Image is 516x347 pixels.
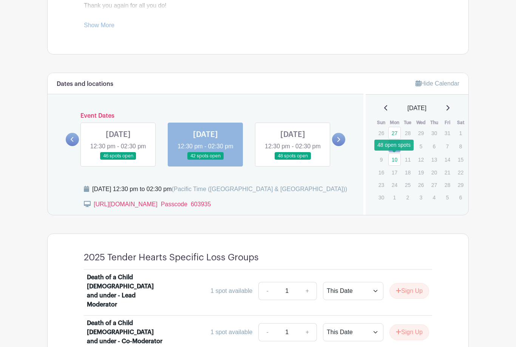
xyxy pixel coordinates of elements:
[375,127,388,139] p: 26
[388,127,401,139] a: 27
[375,166,388,178] p: 16
[428,140,440,152] p: 6
[454,140,467,152] p: 8
[402,127,414,139] p: 28
[454,191,467,203] p: 6
[441,191,454,203] p: 5
[428,154,440,165] p: 13
[388,179,401,191] p: 24
[428,119,441,126] th: Thu
[210,286,252,296] div: 1 spot available
[428,191,440,203] p: 4
[428,179,440,191] p: 27
[454,154,467,165] p: 15
[79,112,332,120] h6: Event Dates
[415,140,427,152] p: 5
[375,119,388,126] th: Sun
[428,127,440,139] p: 30
[87,273,164,309] div: Death of a Child [DEMOGRAPHIC_DATA] and under - Lead Moderator
[375,179,388,191] p: 23
[388,153,401,166] a: 10
[402,191,414,203] p: 2
[389,324,429,340] button: Sign Up
[258,323,276,341] a: -
[171,186,347,192] span: (Pacific Time ([GEOGRAPHIC_DATA] & [GEOGRAPHIC_DATA]))
[441,140,454,152] p: 7
[414,119,428,126] th: Wed
[416,80,459,87] a: Hide Calendar
[389,283,429,299] button: Sign Up
[92,185,347,194] div: [DATE] 12:30 pm to 02:30 pm
[298,323,317,341] a: +
[441,119,454,126] th: Fri
[415,127,427,139] p: 29
[388,166,401,178] p: 17
[375,154,388,165] p: 9
[84,252,259,263] h4: 2025 Tender Hearts Specific Loss Groups
[94,201,211,207] a: [URL][DOMAIN_NAME] Passcode 603935
[441,166,454,178] p: 21
[258,282,276,300] a: -
[210,328,252,337] div: 1 spot available
[84,22,114,31] a: Show More
[408,104,426,113] span: [DATE]
[388,191,401,203] p: 1
[388,119,401,126] th: Mon
[454,127,467,139] p: 1
[454,179,467,191] p: 29
[87,319,164,346] div: Death of a Child [DEMOGRAPHIC_DATA] and under - Co-Moderator
[454,119,467,126] th: Sat
[401,119,414,126] th: Tue
[57,81,113,88] h6: Dates and locations
[441,127,454,139] p: 31
[441,154,454,165] p: 14
[415,179,427,191] p: 26
[415,154,427,165] p: 12
[402,154,414,165] p: 11
[402,166,414,178] p: 18
[374,140,414,151] div: 48 open spots
[298,282,317,300] a: +
[428,166,440,178] p: 20
[454,166,467,178] p: 22
[441,179,454,191] p: 28
[415,166,427,178] p: 19
[415,191,427,203] p: 3
[375,191,388,203] p: 30
[402,179,414,191] p: 25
